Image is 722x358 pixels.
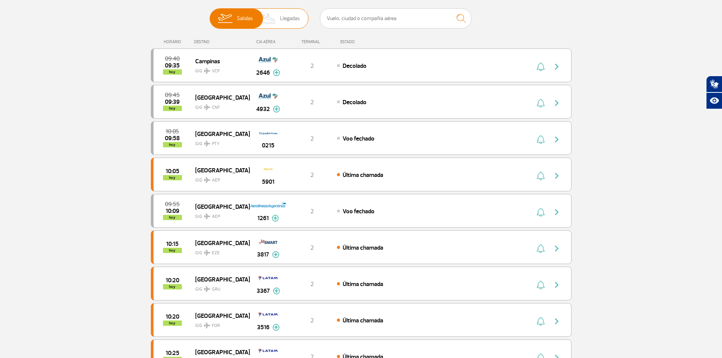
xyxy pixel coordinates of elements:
[204,250,210,256] img: destiny_airplane.svg
[258,9,280,28] img: slider-desembarque
[280,9,300,28] span: Llegadas
[537,98,545,108] img: sino-painel-voo.svg
[195,209,244,220] span: GIG
[310,62,314,70] span: 2
[195,165,244,175] span: [GEOGRAPHIC_DATA]
[165,136,180,141] span: 2025-08-25 09:58:43
[257,323,269,332] span: 3516
[262,177,274,186] span: 5901
[343,208,374,215] span: Voo fechado
[310,208,314,215] span: 2
[537,208,545,217] img: sino-painel-voo.svg
[163,142,182,147] span: hoy
[204,213,210,219] img: destiny_airplane.svg
[204,322,210,328] img: destiny_airplane.svg
[552,208,561,217] img: seta-direita-painel-voo.svg
[343,280,383,288] span: Última chamada
[195,311,244,320] span: [GEOGRAPHIC_DATA]
[343,62,366,70] span: Decolado
[257,286,270,295] span: 3367
[256,105,270,114] span: 4932
[204,68,210,74] img: destiny_airplane.svg
[166,169,179,174] span: 2025-08-25 10:05:00
[195,100,244,111] span: GIG
[537,171,545,180] img: sino-painel-voo.svg
[310,244,314,252] span: 2
[343,98,366,106] span: Decolado
[204,104,210,110] img: destiny_airplane.svg
[166,129,179,134] span: 2025-08-25 10:05:00
[310,280,314,288] span: 2
[552,98,561,108] img: seta-direita-painel-voo.svg
[272,215,279,222] img: mais-info-painel-voo.svg
[212,286,221,293] span: GRU
[165,202,180,207] span: 2025-08-25 09:55:00
[195,318,244,329] span: GIG
[262,141,274,150] span: 0215
[212,177,220,184] span: AEP
[343,244,383,252] span: Última chamada
[166,278,179,283] span: 2025-08-25 10:20:00
[706,76,722,92] button: Abrir tradutor de língua de sinais.
[343,317,383,324] span: Última chamada
[249,39,287,44] div: CIA AÉREA
[706,76,722,109] div: Plugin de acessibilidade da Hand Talk.
[212,141,219,147] span: PTY
[237,9,253,28] span: Salidas
[343,171,383,179] span: Última chamada
[204,141,210,147] img: destiny_airplane.svg
[287,39,337,44] div: TERMINAL
[195,56,244,66] span: Campinas
[273,106,280,113] img: mais-info-painel-voo.svg
[195,64,244,75] span: GIG
[165,56,180,61] span: 2025-08-25 09:40:00
[195,238,244,248] span: [GEOGRAPHIC_DATA]
[213,9,237,28] img: slider-embarque
[310,98,314,106] span: 2
[163,320,182,326] span: hoy
[537,62,545,71] img: sino-painel-voo.svg
[552,171,561,180] img: seta-direita-painel-voo.svg
[163,106,182,111] span: hoy
[204,286,210,292] img: destiny_airplane.svg
[273,69,280,76] img: mais-info-painel-voo.svg
[195,173,244,184] span: GIG
[212,250,220,256] span: EZE
[195,282,244,293] span: GIG
[337,39,398,44] div: ESTADO
[343,135,374,142] span: Voo fechado
[195,129,244,139] span: [GEOGRAPHIC_DATA]
[166,314,179,319] span: 2025-08-25 10:20:00
[163,69,182,75] span: hoy
[166,208,179,214] span: 2025-08-25 10:09:00
[195,274,244,284] span: [GEOGRAPHIC_DATA]
[552,135,561,144] img: seta-direita-painel-voo.svg
[195,202,244,211] span: [GEOGRAPHIC_DATA]
[310,171,314,179] span: 2
[552,280,561,289] img: seta-direita-painel-voo.svg
[166,241,179,247] span: 2025-08-25 10:15:00
[165,63,180,68] span: 2025-08-25 09:35:43
[537,280,545,289] img: sino-painel-voo.svg
[256,68,270,77] span: 2646
[212,213,220,220] span: AEP
[537,317,545,326] img: sino-painel-voo.svg
[212,68,220,75] span: VCP
[163,215,182,220] span: hoy
[257,214,269,223] span: 1261
[552,317,561,326] img: seta-direita-painel-voo.svg
[552,244,561,253] img: seta-direita-painel-voo.svg
[163,248,182,253] span: hoy
[195,92,244,102] span: [GEOGRAPHIC_DATA]
[204,177,210,183] img: destiny_airplane.svg
[165,99,180,105] span: 2025-08-25 09:39:37
[166,350,179,356] span: 2025-08-25 10:25:00
[212,104,220,111] span: CNF
[163,284,182,289] span: hoy
[320,8,471,28] input: Vuelo, ciudad o compañía aérea
[537,244,545,253] img: sino-painel-voo.svg
[195,347,244,357] span: [GEOGRAPHIC_DATA]
[273,288,280,294] img: mais-info-painel-voo.svg
[165,92,180,98] span: 2025-08-25 09:45:00
[195,245,244,256] span: GIG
